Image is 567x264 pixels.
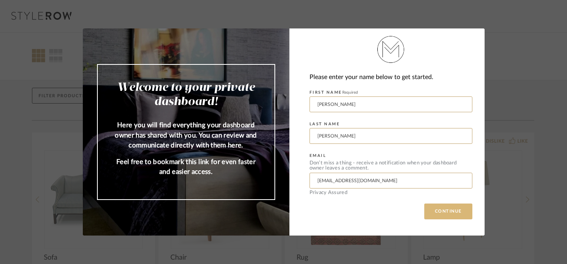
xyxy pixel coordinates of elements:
[310,72,472,83] div: Please enter your name below to get started.
[342,91,358,94] span: Required
[424,204,472,219] button: CONTINUE
[310,122,340,126] label: LAST NAME
[310,153,326,158] label: EMAIL
[114,120,259,151] p: Here you will find everything your dashboard owner has shared with you. You can review and commun...
[310,96,472,112] input: Enter First Name
[310,90,358,95] label: FIRST NAME
[114,157,259,177] p: Feel free to bookmark this link for even faster and easier access.
[310,160,472,171] div: Don’t miss a thing - receive a notification when your dashboard owner leaves a comment.
[310,173,472,189] input: Enter Email
[310,190,472,195] div: Privacy Assured
[310,128,472,144] input: Enter Last Name
[114,81,259,109] h2: Welcome to your private dashboard!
